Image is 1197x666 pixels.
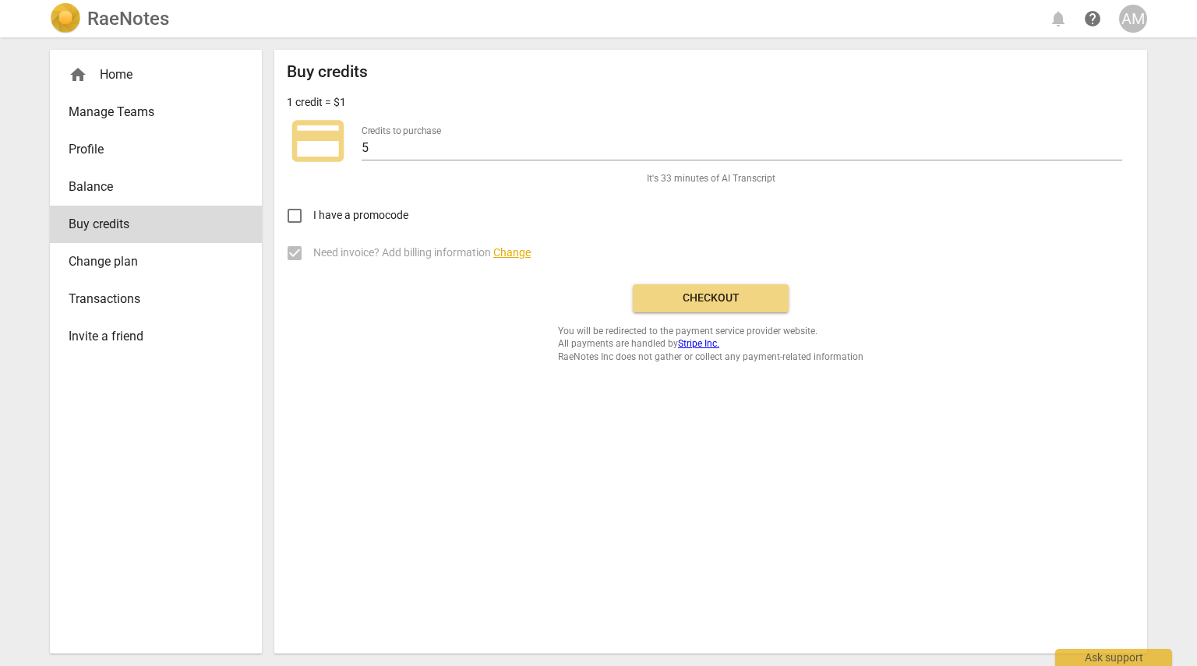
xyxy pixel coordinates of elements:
[50,131,262,168] a: Profile
[50,168,262,206] a: Balance
[69,65,87,84] span: home
[1079,5,1107,33] a: Help
[69,327,231,346] span: Invite a friend
[69,252,231,271] span: Change plan
[50,318,262,355] a: Invite a friend
[69,290,231,308] span: Transactions
[50,280,262,318] a: Transactions
[313,207,408,224] span: I have a promocode
[558,325,863,364] span: You will be redirected to the payment service provider website. All payments are handled by RaeNo...
[50,206,262,243] a: Buy credits
[50,56,262,93] div: Home
[645,291,776,306] span: Checkout
[69,65,231,84] div: Home
[69,215,231,234] span: Buy credits
[87,8,169,30] h2: RaeNotes
[287,94,346,111] p: 1 credit = $1
[50,93,262,131] a: Manage Teams
[1119,5,1147,33] button: AM
[50,3,169,34] a: LogoRaeNotes
[50,243,262,280] a: Change plan
[50,3,81,34] img: Logo
[69,178,231,196] span: Balance
[287,62,368,82] h2: Buy credits
[1083,9,1102,28] span: help
[633,284,789,312] button: Checkout
[69,103,231,122] span: Manage Teams
[287,110,349,172] span: credit_card
[69,140,231,159] span: Profile
[678,338,719,349] a: Stripe Inc.
[313,245,531,261] span: Need invoice? Add billing information
[647,172,775,185] span: It's 33 minutes of AI Transcript
[1055,649,1172,666] div: Ask support
[362,126,441,136] label: Credits to purchase
[493,246,531,259] span: Change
